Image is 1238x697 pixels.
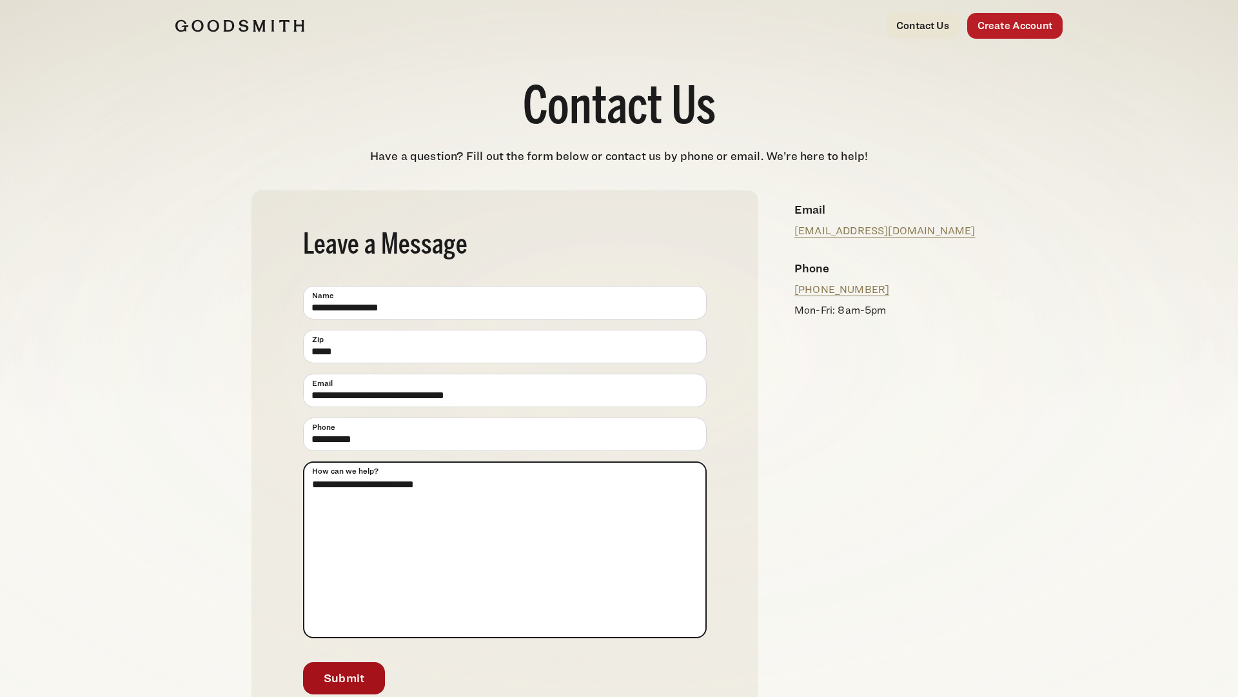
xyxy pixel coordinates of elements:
[312,334,324,345] span: Zip
[303,232,707,260] h2: Leave a Message
[175,19,304,32] img: Goodsmith
[794,201,976,218] h4: Email
[312,378,333,389] span: Email
[794,225,975,237] a: [EMAIL_ADDRESS][DOMAIN_NAME]
[312,290,334,301] span: Name
[886,13,959,39] a: Contact Us
[794,259,976,277] h4: Phone
[312,465,378,477] span: How can we help?
[967,13,1063,39] a: Create Account
[303,662,385,694] button: Submit
[794,283,889,296] a: [PHONE_NUMBER]
[794,303,976,318] p: Mon-Fri: 8am-5pm
[312,421,335,433] span: Phone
